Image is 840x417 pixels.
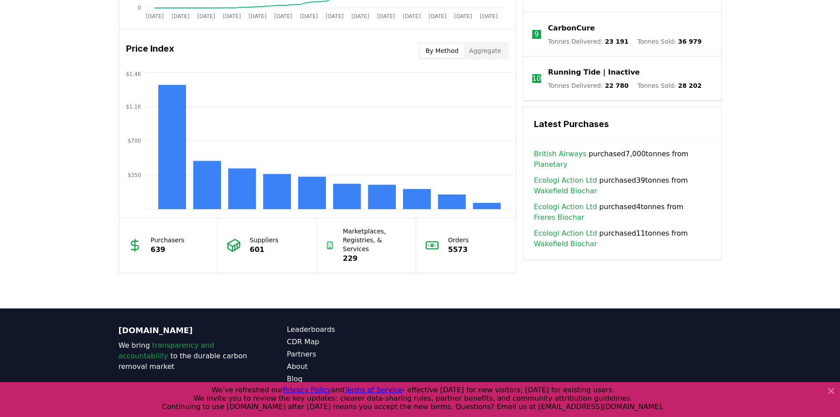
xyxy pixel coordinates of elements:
[119,341,214,360] span: transparency and accountability
[534,212,584,223] a: Freres Biochar
[534,175,711,196] span: purchased 39 tonnes from
[351,13,369,19] tspan: [DATE]
[548,67,640,78] a: Running Tide | Inactive
[534,117,711,131] h3: Latest Purchases
[428,13,446,19] tspan: [DATE]
[448,236,469,244] p: Orders
[287,361,420,372] a: About
[678,38,702,45] span: 36 979
[403,13,421,19] tspan: [DATE]
[377,13,395,19] tspan: [DATE]
[138,5,141,11] tspan: 0
[534,149,586,159] a: British Airways
[171,13,189,19] tspan: [DATE]
[534,228,597,239] a: Ecologi Action Ltd
[678,82,702,89] span: 28 202
[534,175,597,186] a: Ecologi Action Ltd
[637,37,702,46] p: Tonnes Sold :
[548,37,629,46] p: Tonnes Delivered :
[274,13,292,19] tspan: [DATE]
[250,236,278,244] p: Suppliers
[127,172,141,178] tspan: $350
[119,340,252,372] p: We bring to the durable carbon removal market
[532,73,541,84] p: 10
[420,44,464,58] button: By Method
[126,104,142,110] tspan: $1.1K
[250,244,278,255] p: 601
[287,324,420,335] a: Leaderboards
[343,253,407,264] p: 229
[151,244,185,255] p: 639
[300,13,318,19] tspan: [DATE]
[325,13,343,19] tspan: [DATE]
[287,349,420,360] a: Partners
[548,81,629,90] p: Tonnes Delivered :
[343,227,407,253] p: Marketplaces, Registries, & Services
[119,324,252,337] p: [DOMAIN_NAME]
[534,29,539,40] p: 9
[534,159,567,170] a: Planetary
[151,236,185,244] p: Purchasers
[146,13,164,19] tspan: [DATE]
[605,82,629,89] span: 22 780
[287,374,420,384] a: Blog
[248,13,266,19] tspan: [DATE]
[637,81,702,90] p: Tonnes Sold :
[548,23,595,34] a: CarbonCure
[605,38,629,45] span: 23 191
[287,337,420,347] a: CDR Map
[197,13,215,19] tspan: [DATE]
[126,71,142,77] tspan: $1.4K
[534,239,597,249] a: Wakefield Biochar
[127,138,141,144] tspan: $700
[464,44,507,58] button: Aggregate
[534,186,597,196] a: Wakefield Biochar
[223,13,241,19] tspan: [DATE]
[534,202,711,223] span: purchased 4 tonnes from
[534,228,711,249] span: purchased 11 tonnes from
[534,149,711,170] span: purchased 7,000 tonnes from
[480,13,498,19] tspan: [DATE]
[448,244,469,255] p: 5573
[454,13,472,19] tspan: [DATE]
[126,42,174,60] h3: Price Index
[534,202,597,212] a: Ecologi Action Ltd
